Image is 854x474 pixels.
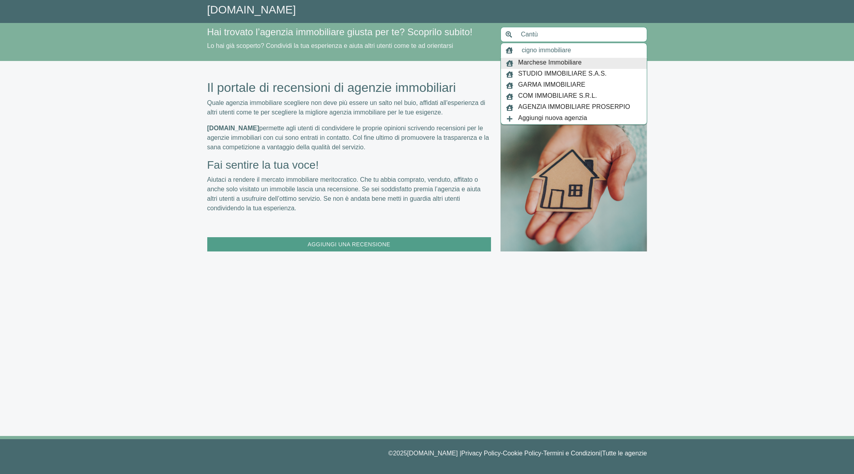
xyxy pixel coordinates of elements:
h2: Il portale di recensioni di agenzie immobiliari [207,80,491,95]
p: permette agli utenti di condividere le proprie opinioni scrivendo recensioni per le agenzie immob... [207,124,491,152]
p: Lo hai già scoperto? Condividi la tua esperienza e aiuta altri utenti come te ad orientarsi [207,41,491,51]
p: Quale agenzia immobiliare scegliere non deve più essere un salto nel buio, affidati all'esperienz... [207,98,491,117]
a: [DOMAIN_NAME] [207,4,296,16]
span: STUDIO IMMOBILIARE S.A.S. [518,69,607,80]
span: Marchese Immobiliare [518,58,582,69]
span: AGENZIA IMMOBILIARE PROSERPIO [518,102,630,113]
p: © 2025 [DOMAIN_NAME] | - - | [207,449,647,458]
p: Aiutaci a rendere il mercato immobiliare meritocratico. Che tu abbia comprato, venduto, affitato ... [207,175,491,213]
h4: Hai trovato l’agenzia immobiliare giusta per te? Scoprilo subito! [207,27,491,38]
button: Aggiungi una Recensione [207,237,491,252]
span: COM IMMOBILIARE S.R.L. [518,91,597,102]
a: Privacy Policy [461,450,501,457]
a: Tutte le agenzie [602,450,647,457]
input: Inserisci area di ricerca (Comune o Provincia) [516,27,647,42]
span: GARMA IMMOBILIARE [518,80,586,91]
h3: Fai sentire la tua voce! [207,158,491,172]
img: fill [501,80,647,252]
span: Aggiungi nuova agenzia [518,113,587,124]
span: Aggiungi una Recensione [304,240,394,249]
a: Termini e Condizioni [543,450,600,457]
input: Inserisci nome agenzia immobiliare [517,43,647,58]
a: Cookie Policy [503,450,541,457]
b: [DOMAIN_NAME] [207,125,260,131]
